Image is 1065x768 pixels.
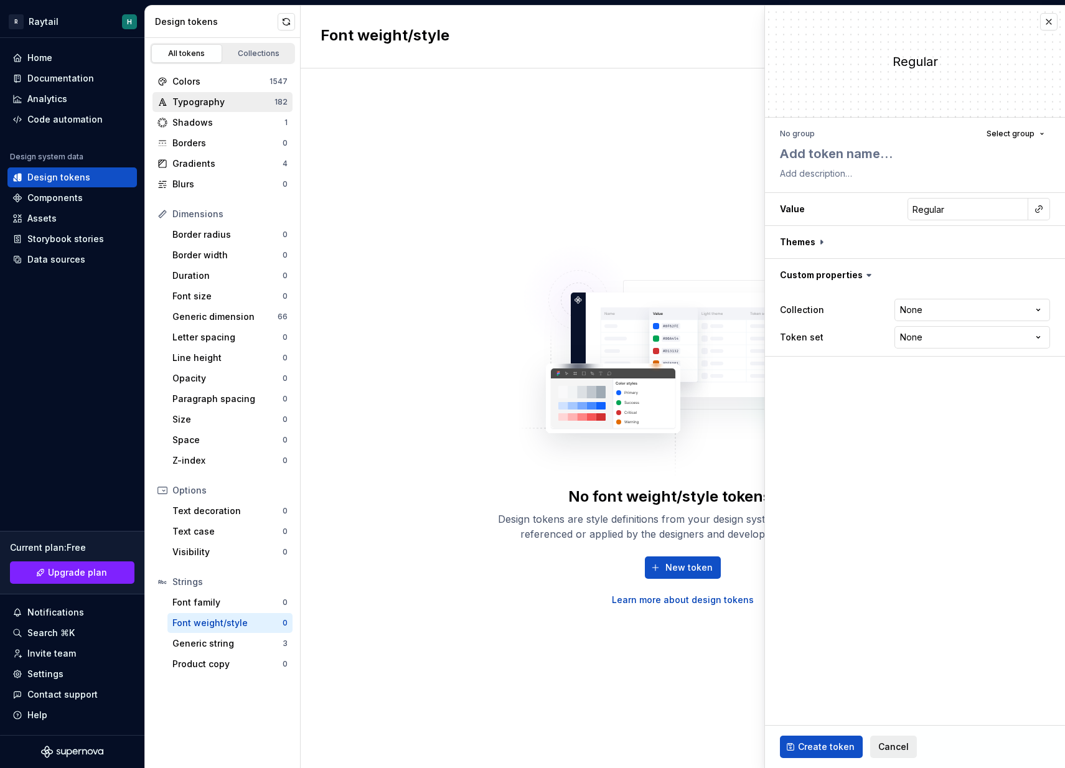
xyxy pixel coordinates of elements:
div: Size [172,413,283,426]
a: Line height0 [167,348,293,368]
div: 0 [283,659,288,669]
a: Duration0 [167,266,293,286]
div: Help [27,709,47,721]
a: Text case0 [167,522,293,541]
a: Font family0 [167,592,293,612]
div: Space [172,434,283,446]
div: Assets [27,212,57,225]
div: Design system data [10,152,83,162]
div: No font weight/style tokens yet [568,487,798,507]
a: Gradients4 [152,154,293,174]
button: Cancel [870,736,917,758]
h2: Font weight/style [321,26,449,48]
div: Design tokens are style definitions from your design system, that can be easily referenced or app... [484,512,882,541]
button: Notifications [7,602,137,622]
a: Text decoration0 [167,501,293,521]
div: 0 [283,618,288,628]
div: Options [172,484,288,497]
a: Invite team [7,644,137,663]
a: Components [7,188,137,208]
a: Code automation [7,110,137,129]
div: Border radius [172,228,283,241]
div: 0 [283,373,288,383]
div: Contact support [27,688,98,701]
a: Upgrade plan [10,561,134,584]
div: Z-index [172,454,283,467]
button: Create token [780,736,863,758]
div: Letter spacing [172,331,283,344]
div: 0 [283,332,288,342]
span: New token [665,561,713,574]
div: Opacity [172,372,283,385]
div: Shadows [172,116,284,129]
div: Analytics [27,93,67,105]
a: Generic string3 [167,634,293,653]
div: Blurs [172,178,283,190]
div: Gradients [172,157,283,170]
div: Dimensions [172,208,288,220]
div: Generic dimension [172,311,278,323]
div: Borders [172,137,283,149]
a: Size0 [167,410,293,429]
svg: Supernova Logo [41,746,103,758]
a: Shadows1 [152,113,293,133]
button: Search ⌘K [7,623,137,643]
span: Cancel [878,741,909,753]
div: Collections [228,49,290,59]
div: Strings [172,576,288,588]
div: Visibility [172,546,283,558]
div: 0 [283,414,288,424]
a: Font weight/style0 [167,613,293,633]
div: Font family [172,596,283,609]
div: Notifications [27,606,84,619]
div: 0 [283,527,288,536]
div: 0 [283,547,288,557]
div: No group [780,129,815,139]
div: Generic string [172,637,283,650]
div: All tokens [156,49,218,59]
a: Home [7,48,137,68]
div: Design tokens [27,171,90,184]
a: Paragraph spacing0 [167,389,293,409]
div: 66 [278,312,288,322]
button: Contact support [7,685,137,705]
a: Space0 [167,430,293,450]
a: Blurs0 [152,174,293,194]
div: Invite team [27,647,76,660]
div: R [9,14,24,29]
a: Border radius0 [167,225,293,245]
div: Duration [172,269,283,282]
label: Token set [780,331,823,344]
div: 0 [283,394,288,404]
div: Settings [27,668,63,680]
div: Regular [765,53,1065,70]
div: Colors [172,75,270,88]
div: Text case [172,525,283,538]
div: 0 [283,456,288,466]
div: Paragraph spacing [172,393,283,405]
div: Documentation [27,72,94,85]
div: Design tokens [155,16,278,28]
div: Components [27,192,83,204]
a: Generic dimension66 [167,307,293,327]
div: Storybook stories [27,233,104,245]
div: Current plan : Free [10,541,134,554]
div: Font weight/style [172,617,283,629]
button: Help [7,705,137,725]
div: Search ⌘K [27,627,75,639]
div: 0 [283,435,288,445]
a: Design tokens [7,167,137,187]
div: Line height [172,352,283,364]
div: 4 [283,159,288,169]
a: Borders0 [152,133,293,153]
div: 0 [283,597,288,607]
button: Select group [981,125,1050,143]
div: Text decoration [172,505,283,517]
label: Collection [780,304,824,316]
span: Upgrade plan [48,566,107,579]
div: 1 [284,118,288,128]
div: 0 [283,353,288,363]
div: 1547 [270,77,288,87]
a: Storybook stories [7,229,137,249]
div: H [127,17,132,27]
